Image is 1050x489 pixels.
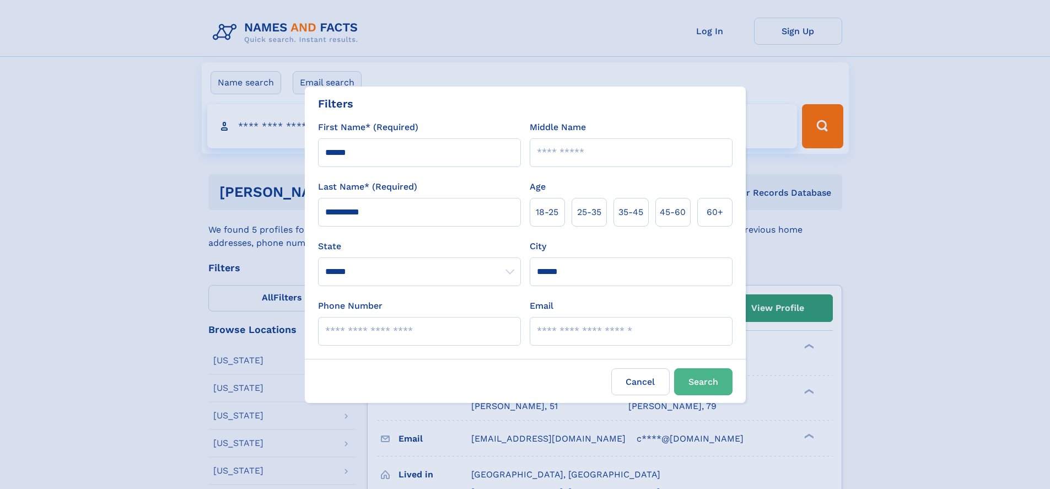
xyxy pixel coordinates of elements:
[318,121,418,134] label: First Name* (Required)
[318,95,353,112] div: Filters
[530,240,546,253] label: City
[530,180,546,194] label: Age
[536,206,558,219] span: 18‑25
[707,206,723,219] span: 60+
[618,206,643,219] span: 35‑45
[611,368,670,395] label: Cancel
[530,299,553,313] label: Email
[318,299,383,313] label: Phone Number
[577,206,601,219] span: 25‑35
[660,206,686,219] span: 45‑60
[318,180,417,194] label: Last Name* (Required)
[530,121,586,134] label: Middle Name
[674,368,733,395] button: Search
[318,240,521,253] label: State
